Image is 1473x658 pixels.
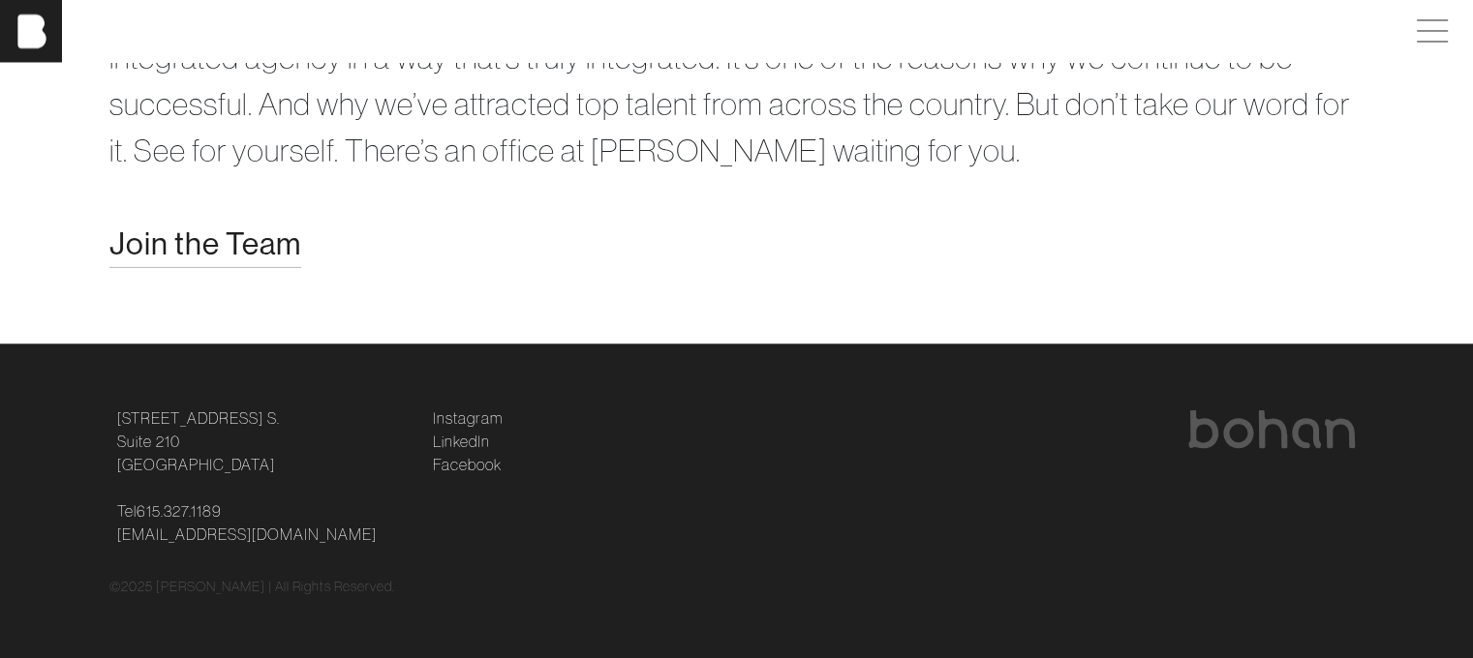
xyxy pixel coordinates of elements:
[433,405,503,429] a: Instagram
[109,576,1365,596] div: © 2025
[117,522,377,545] a: [EMAIL_ADDRESS][DOMAIN_NAME]
[433,429,490,452] a: LinkedIn
[109,220,301,266] a: Join the Team
[117,405,280,475] a: [STREET_ADDRESS] S.Suite 210[GEOGRAPHIC_DATA]
[433,452,502,475] a: Facebook
[156,576,395,596] p: [PERSON_NAME] | All Rights Reserved.
[117,498,410,545] p: Tel
[1186,409,1357,448] img: bohan logo
[137,498,222,522] a: 615.327.1189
